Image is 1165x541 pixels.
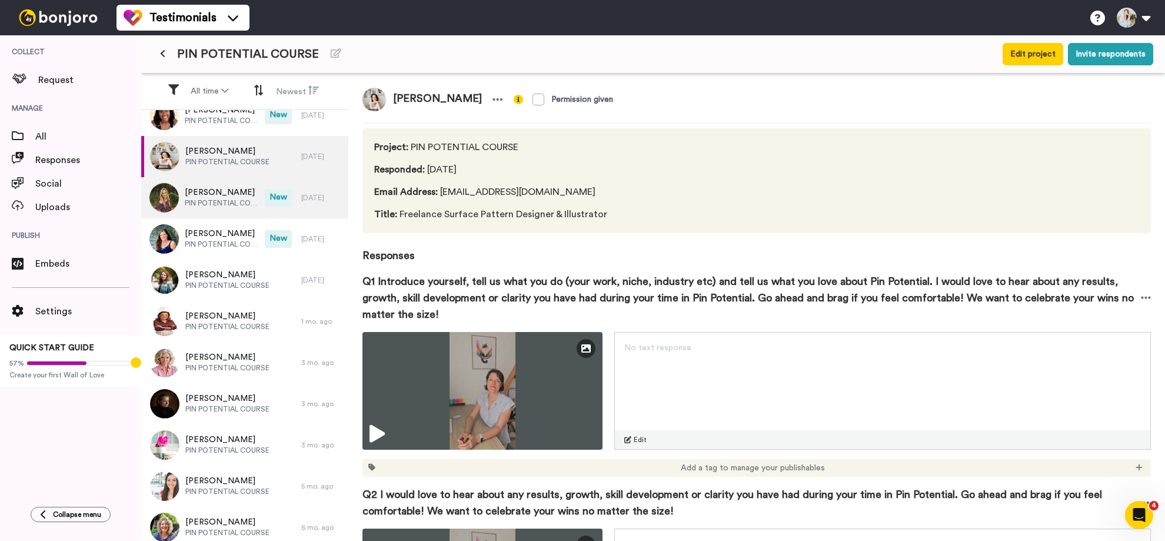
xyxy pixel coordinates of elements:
img: 1dbd9cde-0e11-4fb5-9b96-fc7d96deb925.jpeg [150,142,179,171]
a: [PERSON_NAME]PIN POTENTIAL COURSE1 mo. ago [141,301,348,342]
span: Social [35,177,141,191]
span: Add a tag to manage your publishables [681,462,825,474]
span: New [265,230,292,248]
img: 1dbd9cde-0e11-4fb5-9b96-fc7d96deb925.jpeg [362,88,386,111]
a: [PERSON_NAME]PIN POTENTIAL COURSE5 mo. ago [141,466,348,507]
span: Collapse menu [53,510,101,519]
span: [PERSON_NAME] [185,228,259,240]
a: [PERSON_NAME]PIN POTENTIAL COURSENew[DATE] [141,177,348,218]
a: [PERSON_NAME]PIN POTENTIAL COURSENew[DATE] [141,95,348,136]
img: fa04b761-dc67-4c3f-91fd-e2d3c2d37e4a-thumbnail_full-1755190516.jpg [362,332,603,450]
div: Tooltip anchor [131,357,141,368]
span: PIN POTENTIAL COURSE [185,198,259,208]
div: [DATE] [301,152,342,161]
span: 4 [1149,501,1159,510]
span: PIN POTENTIAL COURSE [185,446,269,455]
div: 6 mo. ago [301,523,342,532]
span: [PERSON_NAME] [185,393,269,404]
img: tm-color.svg [124,8,142,27]
span: [DATE] [374,162,611,177]
span: PIN POTENTIAL COURSE [185,404,269,414]
img: 7148a9af-eaa4-46f0-8175-82ec91f49576.png [150,307,179,336]
span: PIN POTENTIAL COURSE [185,487,269,496]
img: ca4a4349-63ac-4795-af8f-fd1b93b4589d.jpeg [149,101,179,130]
span: Embeds [35,257,141,271]
span: PIN POTENTIAL COURSE [185,281,269,290]
span: PIN POTENTIAL COURSE [185,240,259,249]
span: [PERSON_NAME] [185,351,269,363]
span: Testimonials [149,9,217,26]
span: PIN POTENTIAL COURSE [185,363,269,373]
img: 52daa714-f8a1-4e3f-afdd-d1219d9ddeab.png [150,348,179,377]
span: [PERSON_NAME] [185,187,259,198]
span: Email Address : [374,187,438,197]
span: Project : [374,142,408,152]
a: [PERSON_NAME]PIN POTENTIAL COURSE[DATE] [141,260,348,301]
a: [PERSON_NAME]PIN POTENTIAL COURSE3 mo. ago [141,383,348,424]
span: PIN POTENTIAL COURSE [177,46,319,62]
div: Permission given [551,94,613,105]
span: PIN POTENTIAL COURSE [185,157,269,167]
img: bj-logo-header-white.svg [14,9,102,26]
span: QUICK START GUIDE [9,344,94,352]
a: [PERSON_NAME]PIN POTENTIAL COURSE[DATE] [141,136,348,177]
span: PIN POTENTIAL COURSE [185,528,269,537]
div: [DATE] [301,234,342,244]
div: [DATE] [301,193,342,203]
span: Create your first Wall of Love [9,370,132,380]
div: 3 mo. ago [301,399,342,409]
span: All [35,130,141,144]
span: [PERSON_NAME] [386,88,489,111]
span: Freelance Surface Pattern Designer & Illustrator [374,207,611,221]
img: f3770117-e843-47c8-84ec-d4e991ec5c18.png [149,183,179,213]
img: f11fcd46-4b71-4311-8511-1e4040adf36f.jpeg [150,265,179,295]
div: 3 mo. ago [301,440,342,450]
button: Invite respondents [1068,43,1153,65]
span: [PERSON_NAME] [185,516,269,528]
span: [PERSON_NAME] [185,104,259,116]
img: da0da98c-5699-48d6-8b49-69972a259902.jpeg [150,430,179,460]
iframe: Intercom live chat [1125,501,1153,529]
span: [PERSON_NAME] [185,145,269,157]
span: [EMAIL_ADDRESS][DOMAIN_NAME] [374,185,611,199]
span: Title : [374,210,397,219]
div: [DATE] [301,276,342,285]
span: PIN POTENTIAL COURSE [374,140,611,154]
span: Edit [634,435,647,444]
a: [PERSON_NAME]PIN POTENTIAL COURSE3 mo. ago [141,342,348,383]
div: 3 mo. ago [301,358,342,367]
span: Q2 I would love to hear about any results, growth, skill development or clarity you have had duri... [362,486,1138,519]
button: All time [184,81,235,102]
img: 3832ab74-9b63-4bf7-a4db-44e33e741550.jpeg [150,389,179,419]
img: fdab12dd-a05b-4a44-b965-12dcc139af67.png [150,472,179,501]
span: PIN POTENTIAL COURSE [185,116,259,125]
span: Responses [362,233,1151,264]
button: Newest [269,80,326,102]
span: [PERSON_NAME] [185,310,269,322]
img: 261d3ba1-66a3-44e3-8226-9929a4e4e69e.jpeg [149,224,179,254]
span: Settings [35,304,141,318]
span: Responded : [374,165,425,174]
span: New [265,189,292,207]
div: [DATE] [301,111,342,120]
div: 1 mo. ago [301,317,342,326]
span: Responses [35,153,141,167]
img: info-yellow.svg [514,95,523,104]
span: New [265,107,292,124]
span: Uploads [35,200,141,214]
span: Q1 Introduce yourself, tell us what you do (your work, niche, industry etc) and tell us what you ... [362,273,1141,323]
a: [PERSON_NAME]PIN POTENTIAL COURSE3 mo. ago [141,424,348,466]
a: [PERSON_NAME]PIN POTENTIAL COURSENew[DATE] [141,218,348,260]
span: 57% [9,359,24,368]
span: [PERSON_NAME] [185,475,269,487]
button: Collapse menu [31,507,111,522]
button: Edit project [1003,43,1063,65]
span: No text response [624,344,691,352]
div: 5 mo. ago [301,482,342,491]
span: Request [38,73,141,87]
span: [PERSON_NAME] [185,269,269,281]
span: [PERSON_NAME] [185,434,269,446]
span: PIN POTENTIAL COURSE [185,322,269,331]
